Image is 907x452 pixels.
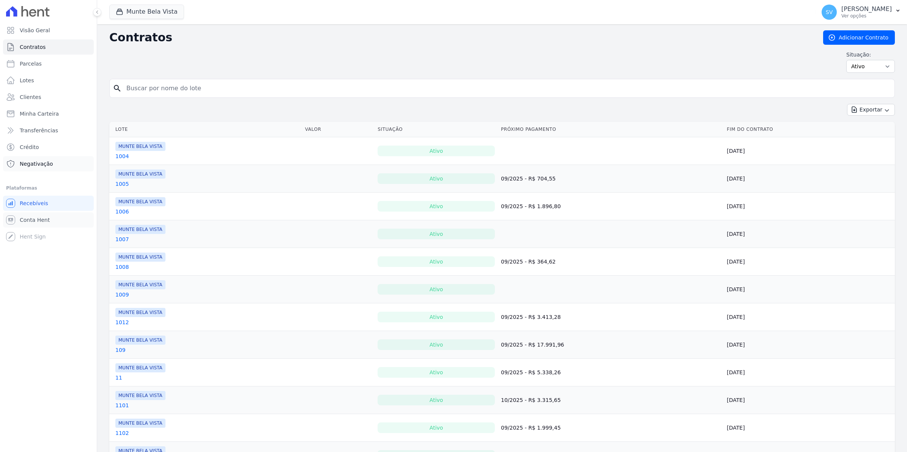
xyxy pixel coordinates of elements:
[115,225,165,234] span: MUNTE BELA VISTA
[115,363,165,372] span: MUNTE BELA VISTA
[378,146,495,156] div: Ativo
[3,23,94,38] a: Visão Geral
[3,106,94,121] a: Minha Carteira
[20,60,42,67] span: Parcelas
[109,122,302,137] th: Lote
[115,391,165,400] span: MUNTE BELA VISTA
[501,176,556,182] a: 09/2025 - R$ 704,55
[501,369,561,375] a: 09/2025 - R$ 5.338,26
[724,276,895,303] td: [DATE]
[20,77,34,84] span: Lotes
[115,429,129,437] a: 1102
[115,291,129,298] a: 1009
[724,331,895,359] td: [DATE]
[3,123,94,138] a: Transferências
[841,5,892,13] p: [PERSON_NAME]
[378,201,495,212] div: Ativo
[3,196,94,211] a: Recebíveis
[724,122,895,137] th: Fim do Contrato
[20,143,39,151] span: Crédito
[3,39,94,55] a: Contratos
[498,122,724,137] th: Próximo Pagamento
[109,5,184,19] button: Munte Bela Vista
[115,308,165,317] span: MUNTE BELA VISTA
[501,397,561,403] a: 10/2025 - R$ 3.315,65
[375,122,498,137] th: Situação
[378,173,495,184] div: Ativo
[841,13,892,19] p: Ver opções
[501,203,561,209] a: 09/2025 - R$ 1.896,80
[378,422,495,433] div: Ativo
[115,169,165,179] span: MUNTE BELA VISTA
[724,359,895,386] td: [DATE]
[724,386,895,414] td: [DATE]
[115,319,129,326] a: 1012
[501,259,556,265] a: 09/2025 - R$ 364,62
[122,81,891,96] input: Buscar por nome do lote
[378,256,495,267] div: Ativo
[115,374,122,381] a: 11
[20,93,41,101] span: Clientes
[501,342,564,348] a: 09/2025 - R$ 17.991,96
[823,30,895,45] a: Adicionar Contrato
[378,339,495,350] div: Ativo
[3,212,94,228] a: Conta Hent
[724,193,895,220] td: [DATE]
[378,395,495,405] div: Ativo
[3,89,94,105] a: Clientes
[115,142,165,151] span: MUNTE BELA VISTA
[724,220,895,248] td: [DATE]
[20,27,50,34] span: Visão Geral
[501,425,561,431] a: 09/2025 - R$ 1.999,45
[20,216,50,224] span: Conta Hent
[20,160,53,168] span: Negativação
[3,73,94,88] a: Lotes
[109,31,811,44] h2: Contratos
[3,156,94,171] a: Negativação
[115,263,129,271] a: 1008
[115,235,129,243] a: 1007
[115,208,129,215] a: 1006
[3,56,94,71] a: Parcelas
[3,140,94,155] a: Crédito
[6,184,91,193] div: Plataformas
[115,280,165,289] span: MUNTE BELA VISTA
[724,248,895,276] td: [DATE]
[724,303,895,331] td: [DATE]
[115,336,165,345] span: MUNTE BELA VISTA
[724,137,895,165] td: [DATE]
[115,152,129,160] a: 1004
[846,51,895,58] label: Situação:
[724,414,895,442] td: [DATE]
[378,367,495,378] div: Ativo
[826,9,833,15] span: SV
[724,165,895,193] td: [DATE]
[847,104,895,116] button: Exportar
[115,419,165,428] span: MUNTE BELA VISTA
[115,197,165,206] span: MUNTE BELA VISTA
[115,346,126,354] a: 109
[501,314,561,320] a: 09/2025 - R$ 3.413,28
[20,110,59,118] span: Minha Carteira
[302,122,375,137] th: Valor
[20,43,46,51] span: Contratos
[20,127,58,134] span: Transferências
[115,180,129,188] a: 1005
[20,199,48,207] span: Recebíveis
[816,2,907,23] button: SV [PERSON_NAME] Ver opções
[113,84,122,93] i: search
[378,229,495,239] div: Ativo
[378,312,495,322] div: Ativo
[115,253,165,262] span: MUNTE BELA VISTA
[378,284,495,295] div: Ativo
[115,402,129,409] a: 1101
